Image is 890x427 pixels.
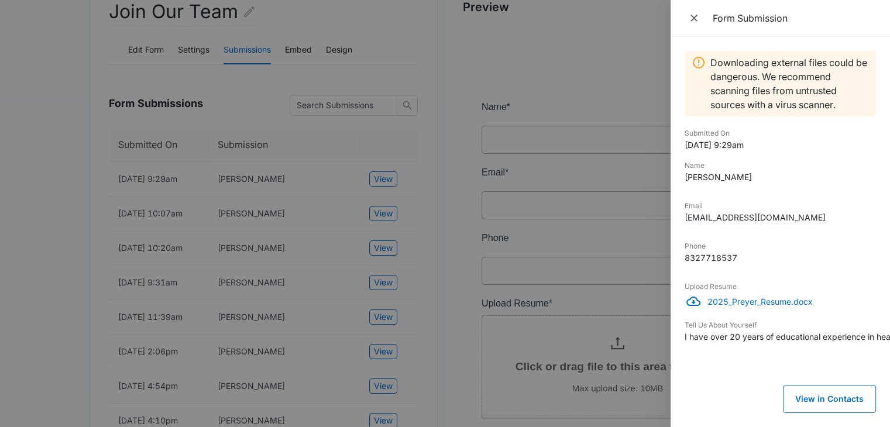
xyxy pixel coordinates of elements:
[685,252,876,264] dd: 8327718537
[688,10,702,26] span: Close
[685,292,707,311] button: Download
[685,241,876,252] dt: Phone
[710,56,869,112] p: Downloading external files could be dangerous. We recommend scanning files from untrusted sources...
[685,292,876,311] a: Download2025_Preyer_Resume.docx
[707,295,876,308] p: 2025_Preyer_Resume.docx
[685,160,876,171] dt: Name
[685,320,876,330] dt: Tell Us About Yourself
[713,12,876,25] div: Form Submission
[685,211,876,223] dd: [EMAIL_ADDRESS][DOMAIN_NAME]
[685,139,876,151] dd: [DATE] 9:29am
[685,128,876,139] dt: Submitted On
[685,330,876,343] dd: I have over 20 years of educational experience in health and physical education and [DEMOGRAPHIC_...
[685,281,876,292] dt: Upload Resume
[685,201,876,211] dt: Email
[685,9,706,27] button: Close
[685,171,876,183] dd: [PERSON_NAME]
[783,385,876,413] button: View in Contacts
